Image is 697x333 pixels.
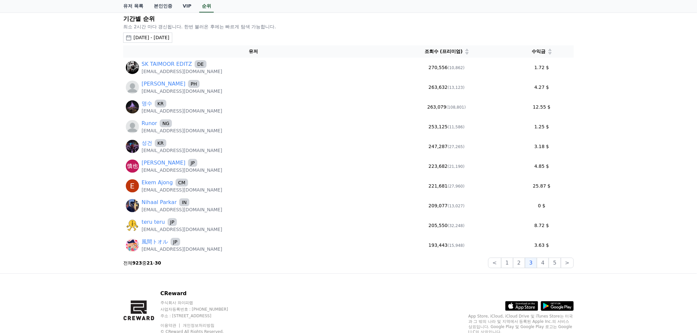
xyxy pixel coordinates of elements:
[126,81,139,94] img: profile_blank.webp
[126,140,139,153] img: http://k.kakaocdn.net/dn/QdNCG/btsF3DKy24N/9rKv6ZT6x4G035KsHbO9ok/img_640x640.jpg
[383,117,510,137] td: 253,125
[142,179,173,187] a: Ekem Ajong
[160,323,181,328] a: 이용약관
[510,97,574,117] td: 12.55 $
[448,184,464,189] span: (27,960)
[133,34,169,41] div: [DATE] - [DATE]
[142,246,222,252] p: [EMAIL_ADDRESS][DOMAIN_NAME]
[85,209,126,225] a: Settings
[532,48,546,55] span: 수익금
[123,14,574,23] h2: 기간별 순위
[383,176,510,196] td: 221,681
[142,187,222,193] p: [EMAIL_ADDRESS][DOMAIN_NAME]
[383,235,510,255] td: 193,443
[142,127,222,134] p: [EMAIL_ADDRESS][DOMAIN_NAME]
[142,218,165,226] a: teru teru
[510,77,574,97] td: 4.27 $
[448,65,464,70] span: (10,862)
[142,100,152,108] a: 명수
[43,209,85,225] a: Messages
[383,196,510,216] td: 209,077
[126,120,139,133] img: https://cdn.creward.net/profile/user/profile_blank.webp
[123,45,383,58] th: 유저
[126,179,139,192] img: https://lh3.googleusercontent.com/a/ACg8ocJw8JX3X_UhpEkXgj2RF4u1TqAjz-amm8oRycdm_4S-RelYnQ=s96-c
[142,206,222,213] p: [EMAIL_ADDRESS][DOMAIN_NAME]
[561,258,574,268] button: >
[448,164,464,169] span: (21,190)
[126,219,139,232] img: https://lh3.googleusercontent.com/a/ACg8ocInbsarsBwaGz6uD2KYcdRWR0Zi81cgQ2RjLsTTP6BNHN9DSug=s96-c
[179,198,189,206] span: IN
[183,323,214,328] a: 개인정보처리방침
[132,260,142,266] strong: 923
[525,258,537,268] button: 3
[160,307,276,312] p: 사업자등록번호 : [PHONE_NUMBER]
[425,48,463,55] span: 조회수 (프리미엄)
[510,216,574,235] td: 8.72 $
[142,80,185,88] a: [PERSON_NAME]
[2,209,43,225] a: Home
[195,60,207,68] span: DE
[510,58,574,77] td: 1.72 $
[126,61,139,74] img: https://lh3.googleusercontent.com/a/ACg8ocJY3rFJi_RcOB2o5TuZAIF1AzW9joDRX1miK2cHpX6_I9W9D-k=s96-c
[488,258,501,268] button: <
[160,313,276,319] p: 주소 : [STREET_ADDRESS]
[98,218,114,224] span: Settings
[142,238,168,246] a: 風間トオル
[126,100,139,114] img: http://k.kakaocdn.net/dn/b4uBtL/btsLNw5KgVN/QKZ7aqMfEl2ddIglP1J1kk/img_640x640.jpg
[155,139,166,147] span: KR
[142,68,222,75] p: [EMAIL_ADDRESS][DOMAIN_NAME]
[155,100,166,108] span: KR
[446,105,466,110] span: (108,801)
[142,159,185,167] a: [PERSON_NAME]
[123,33,172,43] button: [DATE] - [DATE]
[126,199,139,212] img: https://lh3.googleusercontent.com/a/ACg8ocK3JEjnH_T8Z6nMglmQ2sikzYh4rb3vSN4UMuyEDo16JslZILo0=s96-c
[155,260,161,266] strong: 30
[501,258,513,268] button: 1
[176,179,188,187] span: CM
[17,218,28,224] span: Home
[142,226,222,233] p: [EMAIL_ADDRESS][DOMAIN_NAME]
[55,219,74,224] span: Messages
[448,144,464,149] span: (27,265)
[123,23,574,30] p: 최소 2시간 마다 갱신됩니다. 한번 불러온 후에는 빠르게 탐색 가능합니다.
[537,258,549,268] button: 4
[510,137,574,156] td: 3.18 $
[142,88,222,94] p: [EMAIL_ADDRESS][DOMAIN_NAME]
[168,218,177,226] span: JP
[142,167,222,173] p: [EMAIL_ADDRESS][DOMAIN_NAME]
[383,77,510,97] td: 263,632
[383,216,510,235] td: 205,550
[126,160,139,173] img: https://lh3.googleusercontent.com/a/ACg8ocICYcyhzb4DiIlLgWHm1HouWHV9IfBHsseY6-lICs4xbcMcQQ=s96-c
[510,176,574,196] td: 25.87 $
[171,238,180,246] span: JP
[126,239,139,252] img: https://lh3.googleusercontent.com/a/ACg8ocKiQIKhVXUPktBTluGWvwzUopLVRR9bp9yGKjvgdsdnf1FB6-k=s96-c
[142,108,222,114] p: [EMAIL_ADDRESS][DOMAIN_NAME]
[142,60,192,68] a: SK TAIMOOR EDITZ
[188,80,200,88] span: PH
[142,198,177,206] a: Nihaal Parkar
[448,125,464,129] span: (11,586)
[510,117,574,137] td: 1.25 $
[147,260,153,266] strong: 21
[549,258,561,268] button: 5
[142,147,222,154] p: [EMAIL_ADDRESS][DOMAIN_NAME]
[513,258,525,268] button: 2
[448,204,464,208] span: (13,027)
[160,290,276,297] p: CReward
[160,300,276,305] p: 주식회사 와이피랩
[383,97,510,117] td: 263,079
[448,223,464,228] span: (32,248)
[188,159,198,167] span: JP
[383,58,510,77] td: 270,556
[123,260,161,266] p: 전체 중 -
[383,137,510,156] td: 247,287
[160,119,172,127] span: NG
[510,196,574,216] td: 0 $
[142,139,152,147] a: 성건
[142,119,157,127] a: Runor
[510,156,574,176] td: 4.85 $
[510,235,574,255] td: 3.63 $
[448,85,464,90] span: (13,123)
[448,243,464,248] span: (15,948)
[383,156,510,176] td: 223,682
